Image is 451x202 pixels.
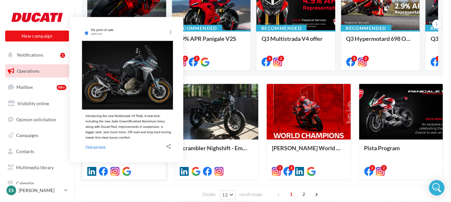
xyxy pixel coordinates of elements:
[278,56,284,61] div: 2
[177,35,246,48] div: 4.9% APR Panigale V2S
[16,165,54,170] span: Multimedia library
[4,80,70,94] a: Mailbox99+
[4,161,70,174] a: Multimedia library
[267,56,273,61] div: 3
[4,97,70,110] a: Visibility online
[341,25,391,32] div: Recommended
[16,149,34,154] span: Contacts
[286,189,296,199] span: 1
[4,145,70,158] a: Contacts
[4,177,70,190] a: Calendar
[364,145,438,158] div: Pista Program
[5,31,69,41] button: New campaign
[299,189,309,199] span: 2
[87,145,161,158] div: MTS V4 Rally MY26
[109,56,115,61] div: 3
[429,180,445,196] div: Open Intercom Messenger
[194,56,200,61] div: 2
[16,180,34,186] span: Calendar
[262,35,330,48] div: Q3 Multistrada V4 offer
[272,145,346,158] div: [PERSON_NAME] World Champion
[220,190,236,199] button: 12
[180,145,254,158] div: Scrambler Nighshift - Emerald Green
[172,25,222,32] div: Recommended
[60,53,65,58] div: 1
[92,35,161,48] div: Ducati World Première - Episode 2
[351,56,357,61] div: 3
[57,85,66,90] div: 99+
[289,165,294,171] div: 3
[239,191,262,197] span: results/page
[17,52,43,58] span: Notifications
[182,56,188,61] div: 2
[4,129,70,142] a: Campaigns
[19,187,62,194] p: [PERSON_NAME]
[5,184,69,197] a: ES [PERSON_NAME]
[17,68,39,74] span: Operations
[202,191,216,197] span: Display
[381,165,387,171] div: 2
[17,101,49,106] span: Visibility online
[277,165,283,171] div: 3
[9,187,14,194] span: ES
[223,192,228,197] span: 12
[98,56,103,61] div: 2
[369,165,375,171] div: 2
[4,48,68,62] button: Notifications 1
[16,133,38,138] span: Campaigns
[363,56,369,61] div: 2
[346,35,415,48] div: Q3 Hypermotard 698 Offer
[16,84,33,90] span: Mailbox
[256,25,307,32] div: Recommended
[87,25,138,32] div: Recommended
[4,64,70,78] a: Operations
[4,113,70,126] a: Opinion solicitation
[436,56,442,61] div: 3
[16,116,56,122] span: Opinion solicitation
